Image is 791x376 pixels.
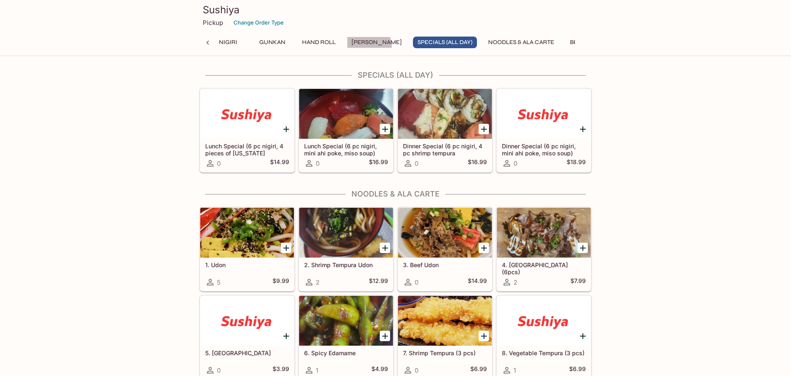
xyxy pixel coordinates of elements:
button: Add 3. Beef Udon [479,243,489,253]
div: Lunch Special (6 pc nigiri, 4 pieces of California maki, miso soup) [200,89,294,139]
h5: 6. Spicy Edamame [304,349,388,356]
h4: Specials (All Day) [199,71,592,80]
span: 0 [513,160,517,167]
button: Add 4. Takoyaki (6pcs) [577,243,588,253]
button: Add 7. Shrimp Tempura (3 pcs) [479,331,489,341]
button: Add 6. Spicy Edamame [380,331,390,341]
h5: 5. [GEOGRAPHIC_DATA] [205,349,289,356]
h5: Lunch Special (6 pc nigiri, 4 pieces of [US_STATE] [PERSON_NAME], miso soup) [205,143,289,156]
h5: 2. Shrimp Tempura Udon [304,261,388,268]
div: 7. Shrimp Tempura (3 pcs) [398,296,492,346]
span: 0 [415,278,418,286]
button: Add 5. Edamame [281,331,291,341]
h5: $18.99 [567,158,586,168]
span: 0 [415,366,418,374]
div: 6. Spicy Edamame [299,296,393,346]
div: Dinner Special (6 pc nigiri, 4 pc shrimp tempura maki, miso soup) [398,89,492,139]
button: Nigiri [209,37,247,48]
span: 0 [217,366,221,374]
h5: $7.99 [570,277,586,287]
div: 4. Takoyaki (6pcs) [497,208,591,258]
h5: Dinner Special (6 pc nigiri, 4 pc shrimp tempura [PERSON_NAME], miso soup) [403,143,487,156]
div: Lunch Special (6 pc nigiri, mini ahi poke, miso soup) [299,89,393,139]
button: Change Order Type [230,16,287,29]
h3: Sushiya [203,3,588,16]
h5: 7. Shrimp Tempura (3 pcs) [403,349,487,356]
h5: 3. Beef Udon [403,261,487,268]
span: 0 [415,160,418,167]
button: Add Lunch Special (6 pc nigiri, mini ahi poke, miso soup) [380,124,390,134]
h5: 8. Vegetable Tempura (3 pcs) [502,349,586,356]
span: 2 [316,278,319,286]
h5: $3.99 [273,365,289,375]
a: 3. Beef Udon0$14.99 [398,207,492,291]
h5: 1. Udon [205,261,289,268]
button: Add Lunch Special (6 pc nigiri, 4 pieces of California maki, miso soup) [281,124,291,134]
div: Dinner Special (6 pc nigiri, mini ahi poke, miso soup) [497,89,591,139]
button: Specials (All Day) [413,37,477,48]
button: Add 8. Vegetable Tempura (3 pcs) [577,331,588,341]
p: Pickup [203,19,223,27]
h5: $4.99 [371,365,388,375]
a: Dinner Special (6 pc nigiri, 4 pc shrimp tempura [PERSON_NAME], miso soup)0$16.99 [398,88,492,172]
h5: $6.99 [569,365,586,375]
h5: 4. [GEOGRAPHIC_DATA] (6pcs) [502,261,586,275]
h5: $9.99 [273,277,289,287]
h5: Lunch Special (6 pc nigiri, mini ahi poke, miso soup) [304,143,388,156]
div: 1. Udon [200,208,294,258]
span: 2 [513,278,517,286]
a: Dinner Special (6 pc nigiri, mini ahi poke, miso soup)0$18.99 [496,88,591,172]
h5: $14.99 [270,158,289,168]
h5: Dinner Special (6 pc nigiri, mini ahi poke, miso soup) [502,143,586,156]
a: 1. Udon5$9.99 [200,207,295,291]
a: 2. Shrimp Tempura Udon2$12.99 [299,207,393,291]
button: Add 2. Shrimp Tempura Udon [380,243,390,253]
div: 8. Vegetable Tempura (3 pcs) [497,296,591,346]
h5: $6.99 [470,365,487,375]
a: Lunch Special (6 pc nigiri, mini ahi poke, miso soup)0$16.99 [299,88,393,172]
span: 1 [513,366,516,374]
div: 3. Beef Udon [398,208,492,258]
button: Noodles & Ala Carte [484,37,559,48]
a: 4. [GEOGRAPHIC_DATA] (6pcs)2$7.99 [496,207,591,291]
span: 0 [217,160,221,167]
span: 0 [316,160,319,167]
button: Add 1. Udon [281,243,291,253]
button: Add Dinner Special (6 pc nigiri, mini ahi poke, miso soup) [577,124,588,134]
span: 1 [316,366,318,374]
button: Beverages [565,37,609,48]
div: 5. Edamame [200,296,294,346]
span: 5 [217,278,221,286]
button: Hand Roll [297,37,340,48]
button: Gunkan [253,37,291,48]
h5: $16.99 [369,158,388,168]
div: 2. Shrimp Tempura Udon [299,208,393,258]
h4: Noodles & Ala Carte [199,189,592,199]
button: Add Dinner Special (6 pc nigiri, 4 pc shrimp tempura maki, miso soup) [479,124,489,134]
button: [PERSON_NAME] [347,37,406,48]
h5: $12.99 [369,277,388,287]
h5: $16.99 [468,158,487,168]
h5: $14.99 [468,277,487,287]
a: Lunch Special (6 pc nigiri, 4 pieces of [US_STATE] [PERSON_NAME], miso soup)0$14.99 [200,88,295,172]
